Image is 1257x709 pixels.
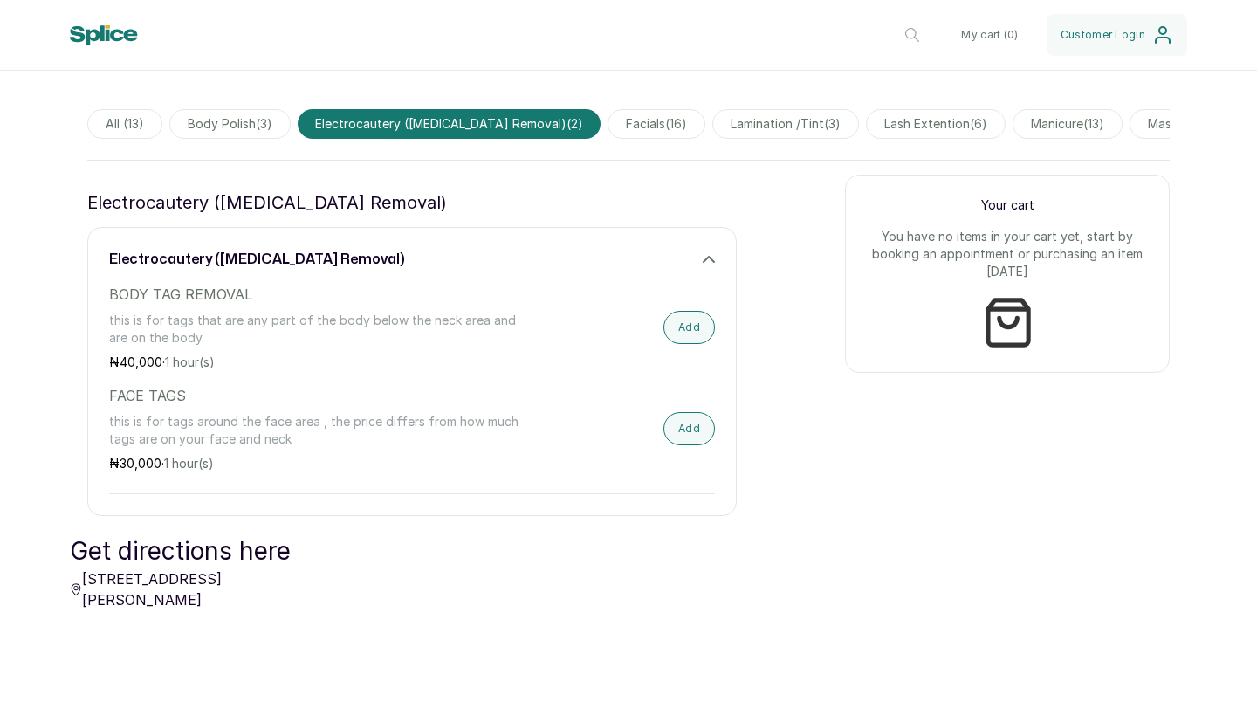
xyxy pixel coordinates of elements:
p: BODY TAG REMOVAL [109,284,533,305]
span: manicure(13) [1013,109,1123,139]
button: My cart (0) [947,14,1032,56]
span: body polish(3) [169,109,291,139]
span: 1 hour(s) [165,354,215,369]
span: facials(16) [608,109,705,139]
span: massage(4) [1130,109,1235,139]
span: Customer Login [1061,28,1145,42]
p: Get directions here [70,533,331,568]
p: this is for tags around the face area , the price differs from how much tags are on your face and... [109,413,533,448]
span: All (13) [87,109,162,139]
h3: electrocautery ([MEDICAL_DATA] removal) [109,249,405,270]
span: lash extention(6) [866,109,1006,139]
button: Add [663,311,715,344]
p: You have no items in your cart yet, start by booking an appointment or purchasing an item [DATE] [867,228,1148,280]
p: ₦ · [109,354,533,371]
span: 40,000 [120,354,162,369]
span: electrocautery ([MEDICAL_DATA] removal)(2) [298,109,601,139]
p: Your cart [867,196,1148,214]
span: 30,000 [120,456,161,471]
p: FACE TAGS [109,385,533,406]
button: Customer Login [1047,14,1187,56]
span: lamination /tint(3) [712,109,859,139]
p: this is for tags that are any part of the body below the neck area and are on the body [109,312,533,347]
span: 1 hour(s) [164,456,214,471]
p: electrocautery ([MEDICAL_DATA] removal) [87,189,447,217]
p: [STREET_ADDRESS][PERSON_NAME] [70,568,331,610]
p: ₦ · [109,455,533,472]
button: Add [663,412,715,445]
